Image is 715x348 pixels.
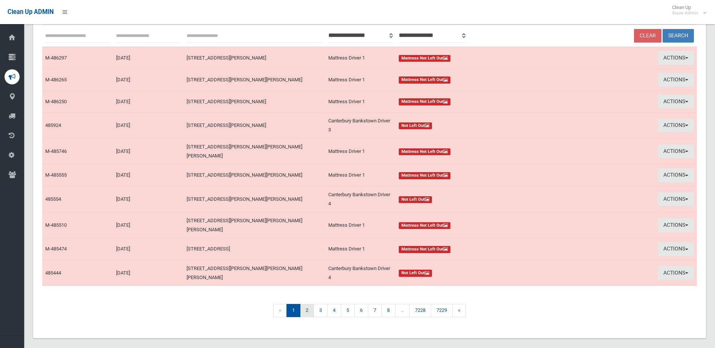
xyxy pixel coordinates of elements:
td: [DATE] [113,260,184,286]
td: [DATE] [113,112,184,138]
a: » [452,304,466,317]
span: Mattress Not Left Out [399,55,450,62]
a: 7 [368,304,382,317]
span: Mattress Not Left Out [399,172,450,179]
span: 1 [286,304,300,317]
td: [STREET_ADDRESS][PERSON_NAME][PERSON_NAME][PERSON_NAME] [184,212,325,238]
span: Mattress Not Left Out [399,222,450,229]
td: [DATE] [113,91,184,113]
td: Mattress Driver 1 [325,69,396,91]
td: [STREET_ADDRESS][PERSON_NAME] [184,47,325,69]
td: [DATE] [113,138,184,164]
td: Mattress Driver 1 [325,164,396,186]
a: Mattress Not Left Out [399,97,552,106]
span: Mattress Not Left Out [399,76,450,84]
td: [STREET_ADDRESS][PERSON_NAME][PERSON_NAME] [184,186,325,212]
a: Mattress Not Left Out [399,53,552,63]
a: Not Left Out [399,195,552,204]
a: 7229 [431,304,453,317]
td: [STREET_ADDRESS] [184,238,325,260]
span: Mattress Not Left Out [399,148,450,156]
span: Clean Up [668,5,706,16]
td: [DATE] [113,186,184,212]
a: 485924 [45,122,61,128]
td: [STREET_ADDRESS][PERSON_NAME][PERSON_NAME][PERSON_NAME] [184,260,325,286]
a: 8 [381,304,395,317]
a: 6 [354,304,368,317]
a: M-485746 [45,148,67,154]
a: 485444 [45,270,61,276]
button: Actions [658,242,694,256]
a: M-486250 [45,99,67,104]
td: Canterbury Bankstown Driver 3 [325,112,396,138]
button: Actions [658,192,694,206]
span: Not Left Out [399,196,432,203]
small: Super Admin [672,10,698,16]
a: Mattress Not Left Out [399,75,552,84]
a: M-485555 [45,172,67,178]
a: 5 [341,304,355,317]
td: Mattress Driver 1 [325,238,396,260]
a: Not Left Out [399,121,552,130]
td: Mattress Driver 1 [325,212,396,238]
button: Actions [658,168,694,182]
td: [STREET_ADDRESS][PERSON_NAME] [184,91,325,113]
span: Clean Up ADMIN [8,8,54,15]
span: « [273,304,287,317]
span: Mattress Not Left Out [399,98,450,105]
button: Actions [658,218,694,232]
a: 2 [300,304,314,317]
td: [DATE] [113,69,184,91]
button: Actions [658,119,694,133]
span: Not Left Out [399,122,432,130]
td: [DATE] [113,164,184,186]
td: [STREET_ADDRESS][PERSON_NAME] [184,112,325,138]
a: M-486297 [45,55,67,61]
a: 485554 [45,196,61,202]
button: Actions [658,266,694,280]
button: Actions [658,95,694,108]
span: Not Left Out [399,270,432,277]
td: [STREET_ADDRESS][PERSON_NAME][PERSON_NAME] [184,69,325,91]
td: [DATE] [113,47,184,69]
td: Mattress Driver 1 [325,47,396,69]
td: [STREET_ADDRESS][PERSON_NAME][PERSON_NAME] [184,164,325,186]
span: ... [395,304,410,317]
a: Mattress Not Left Out [399,221,552,230]
a: Not Left Out [399,269,552,278]
a: 7228 [409,304,431,317]
td: [DATE] [113,238,184,260]
a: Clear [634,29,661,43]
button: Actions [658,51,694,65]
a: M-486265 [45,77,67,82]
a: Mattress Not Left Out [399,244,552,253]
button: Search [663,29,694,43]
td: [DATE] [113,212,184,238]
span: Mattress Not Left Out [399,246,450,253]
td: [STREET_ADDRESS][PERSON_NAME][PERSON_NAME][PERSON_NAME] [184,138,325,164]
a: 3 [314,304,328,317]
td: Mattress Driver 1 [325,91,396,113]
a: Mattress Not Left Out [399,147,552,156]
a: M-485474 [45,246,67,252]
button: Actions [658,73,694,87]
a: M-485510 [45,222,67,228]
td: Canterbury Bankstown Driver 4 [325,186,396,212]
td: Canterbury Bankstown Driver 4 [325,260,396,286]
a: Mattress Not Left Out [399,171,552,180]
a: 4 [327,304,341,317]
button: Actions [658,145,694,159]
td: Mattress Driver 1 [325,138,396,164]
